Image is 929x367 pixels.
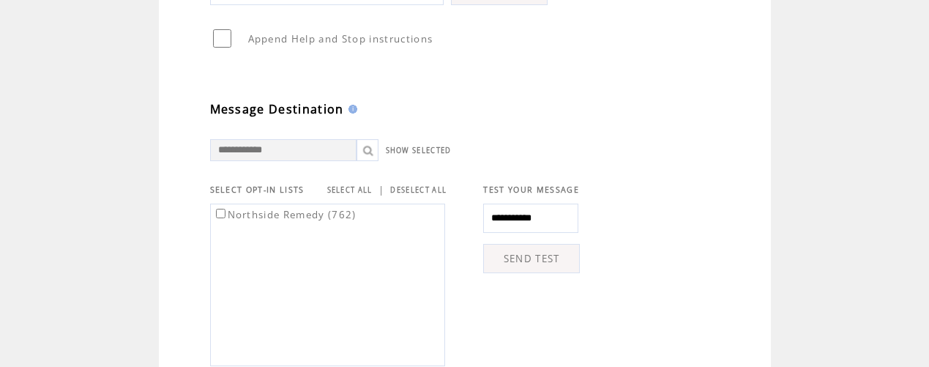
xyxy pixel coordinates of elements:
[248,32,433,45] span: Append Help and Stop instructions
[327,185,373,195] a: SELECT ALL
[344,105,357,114] img: help.gif
[210,101,344,117] span: Message Destination
[390,185,447,195] a: DESELECT ALL
[483,185,579,195] span: TEST YOUR MESSAGE
[483,244,580,273] a: SEND TEST
[386,146,452,155] a: SHOW SELECTED
[216,209,225,218] input: Northside Remedy (762)
[210,185,305,195] span: SELECT OPT-IN LISTS
[378,183,384,196] span: |
[213,208,357,221] label: Northside Remedy (762)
